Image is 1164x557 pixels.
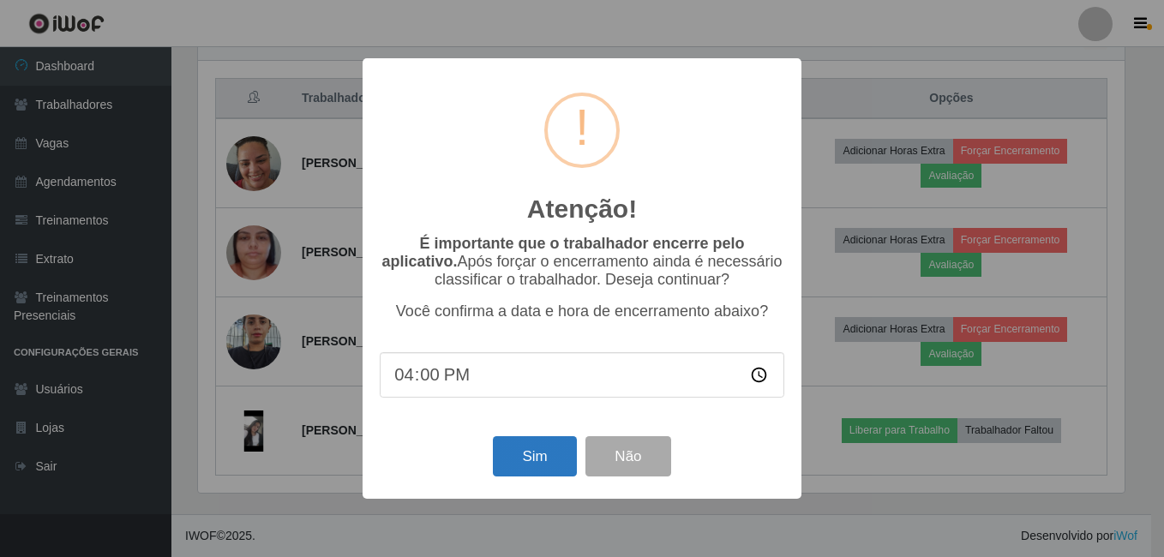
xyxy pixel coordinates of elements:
[527,194,637,225] h2: Atenção!
[381,235,744,270] b: É importante que o trabalhador encerre pelo aplicativo.
[585,436,670,476] button: Não
[380,235,784,289] p: Após forçar o encerramento ainda é necessário classificar o trabalhador. Deseja continuar?
[380,302,784,320] p: Você confirma a data e hora de encerramento abaixo?
[493,436,576,476] button: Sim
